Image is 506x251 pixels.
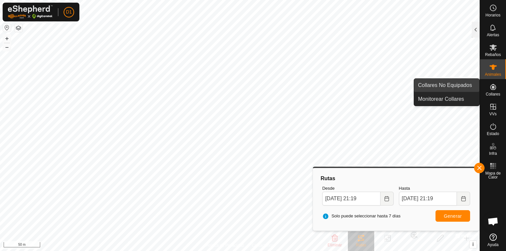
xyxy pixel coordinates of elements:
[483,211,503,231] div: Chat abierto
[3,35,11,42] button: +
[322,213,401,219] span: Solo puede seleccionar hasta 7 días
[485,72,501,76] span: Animales
[444,213,462,219] span: Generar
[480,231,506,249] a: Ayuda
[3,43,11,51] button: –
[380,192,394,206] button: Choose Date
[469,241,477,248] button: i
[206,242,244,248] a: Política de Privacidad
[320,175,473,182] div: Rutas
[489,152,497,155] span: Infra
[322,185,393,192] label: Desde
[418,95,464,103] span: Monitorear Collares
[488,243,499,247] span: Ayuda
[418,81,472,89] span: Collares No Equipados
[485,53,501,57] span: Rebaños
[8,5,53,19] img: Logo Gallagher
[252,242,274,248] a: Contáctenos
[399,185,470,192] label: Hasta
[489,112,496,116] span: VVs
[472,241,474,247] span: i
[457,192,470,206] button: Choose Date
[436,210,470,222] button: Generar
[486,92,500,96] span: Collares
[3,24,11,32] button: Restablecer Mapa
[487,33,499,37] span: Alertas
[414,93,479,106] a: Monitorear Collares
[486,13,500,17] span: Horarios
[14,24,22,32] button: Capas del Mapa
[487,132,499,136] span: Estado
[482,171,504,179] span: Mapa de Calor
[66,9,72,15] span: D1
[414,79,479,92] a: Collares No Equipados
